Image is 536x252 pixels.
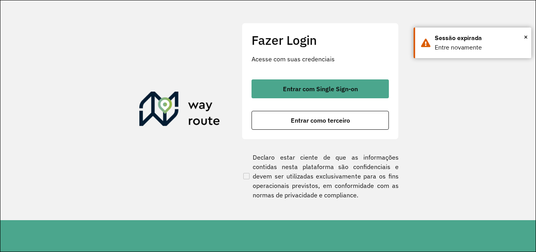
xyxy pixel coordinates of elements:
[252,54,389,64] p: Acesse com suas credenciais
[252,79,389,98] button: button
[435,43,525,52] div: Entre novamente
[139,92,220,129] img: Roteirizador AmbevTech
[252,33,389,48] h2: Fazer Login
[283,86,358,92] span: Entrar com Single Sign-on
[435,33,525,43] div: Sessão expirada
[291,117,350,123] span: Entrar como terceiro
[252,111,389,130] button: button
[524,31,528,43] span: ×
[524,31,528,43] button: Close
[242,153,399,200] label: Declaro estar ciente de que as informações contidas nesta plataforma são confidenciais e devem se...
